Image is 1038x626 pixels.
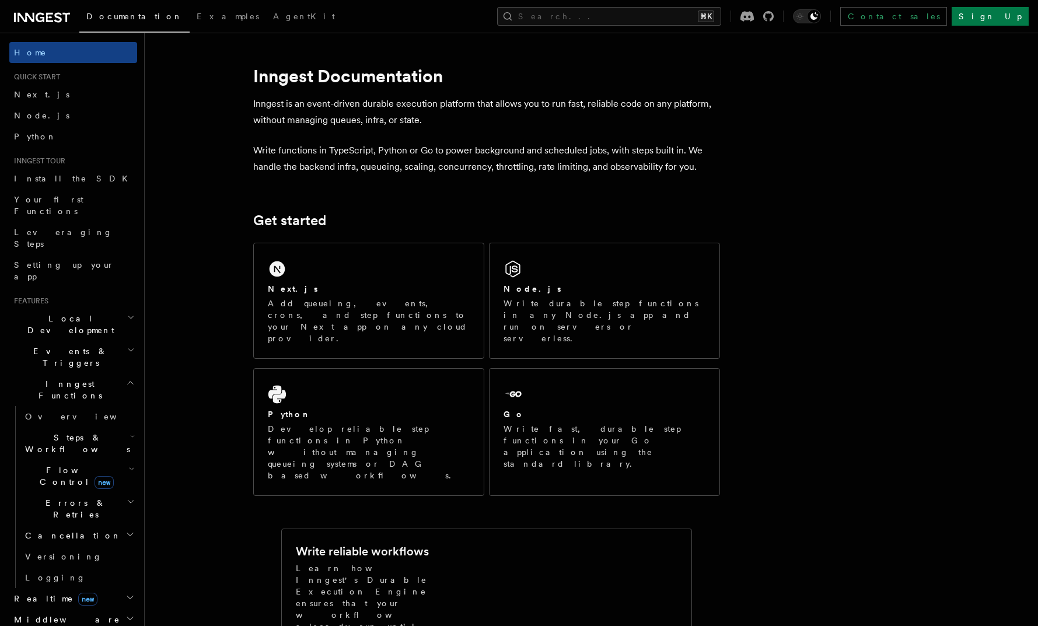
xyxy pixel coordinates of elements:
[497,7,721,26] button: Search...⌘K
[14,90,69,99] span: Next.js
[14,111,69,120] span: Node.js
[20,567,137,588] a: Logging
[20,492,137,525] button: Errors & Retries
[253,142,720,175] p: Write functions in TypeScript, Python or Go to power background and scheduled jobs, with steps bu...
[9,189,137,222] a: Your first Functions
[793,9,821,23] button: Toggle dark mode
[14,132,57,141] span: Python
[14,228,113,249] span: Leveraging Steps
[9,313,127,336] span: Local Development
[268,423,470,481] p: Develop reliable step functions in Python without managing queueing systems or DAG based workflows.
[9,105,137,126] a: Node.js
[9,593,97,604] span: Realtime
[9,378,126,401] span: Inngest Functions
[268,298,470,344] p: Add queueing, events, crons, and step functions to your Next app on any cloud provider.
[20,432,130,455] span: Steps & Workflows
[14,195,83,216] span: Your first Functions
[20,406,137,427] a: Overview
[266,4,342,32] a: AgentKit
[20,460,137,492] button: Flow Controlnew
[9,345,127,369] span: Events & Triggers
[504,423,705,470] p: Write fast, durable step functions in your Go application using the standard library.
[698,11,714,22] kbd: ⌘K
[25,412,145,421] span: Overview
[78,593,97,606] span: new
[840,7,947,26] a: Contact sales
[20,464,128,488] span: Flow Control
[25,552,102,561] span: Versioning
[9,406,137,588] div: Inngest Functions
[273,12,335,21] span: AgentKit
[504,298,705,344] p: Write durable step functions in any Node.js app and run on servers or serverless.
[952,7,1029,26] a: Sign Up
[9,373,137,406] button: Inngest Functions
[9,341,137,373] button: Events & Triggers
[20,525,137,546] button: Cancellation
[9,254,137,287] a: Setting up your app
[253,243,484,359] a: Next.jsAdd queueing, events, crons, and step functions to your Next app on any cloud provider.
[253,212,326,229] a: Get started
[253,368,484,496] a: PythonDevelop reliable step functions in Python without managing queueing systems or DAG based wo...
[9,126,137,147] a: Python
[504,283,561,295] h2: Node.js
[197,12,259,21] span: Examples
[268,408,311,420] h2: Python
[9,42,137,63] a: Home
[9,84,137,105] a: Next.js
[79,4,190,33] a: Documentation
[20,497,127,520] span: Errors & Retries
[20,530,121,541] span: Cancellation
[14,47,47,58] span: Home
[25,573,86,582] span: Logging
[86,12,183,21] span: Documentation
[9,614,120,625] span: Middleware
[9,222,137,254] a: Leveraging Steps
[253,96,720,128] p: Inngest is an event-driven durable execution platform that allows you to run fast, reliable code ...
[296,543,429,559] h2: Write reliable workflows
[9,168,137,189] a: Install the SDK
[253,65,720,86] h1: Inngest Documentation
[20,427,137,460] button: Steps & Workflows
[20,546,137,567] a: Versioning
[14,260,114,281] span: Setting up your app
[489,368,720,496] a: GoWrite fast, durable step functions in your Go application using the standard library.
[190,4,266,32] a: Examples
[9,296,48,306] span: Features
[9,308,137,341] button: Local Development
[268,283,318,295] h2: Next.js
[489,243,720,359] a: Node.jsWrite durable step functions in any Node.js app and run on servers or serverless.
[9,588,137,609] button: Realtimenew
[9,72,60,82] span: Quick start
[95,476,114,489] span: new
[504,408,525,420] h2: Go
[9,156,65,166] span: Inngest tour
[14,174,135,183] span: Install the SDK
